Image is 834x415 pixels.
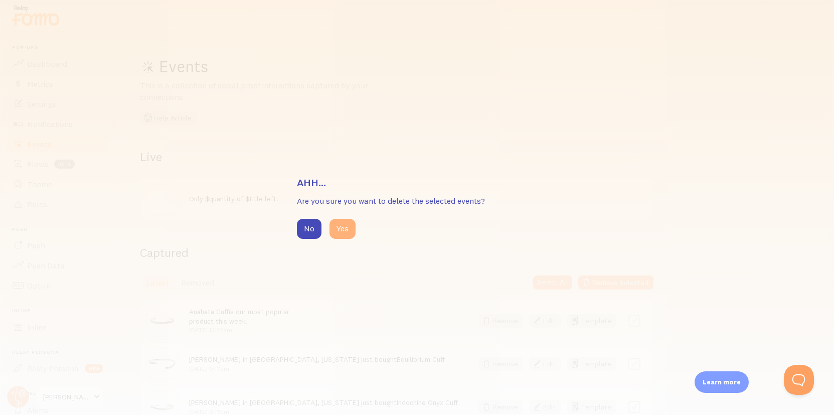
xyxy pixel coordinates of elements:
[297,219,321,239] button: No
[297,195,538,207] p: Are you sure you want to delete the selected events?
[297,176,538,189] h3: Ahh...
[695,371,749,393] div: Learn more
[784,365,814,395] iframe: Help Scout Beacon - Open
[703,377,741,387] p: Learn more
[329,219,356,239] button: Yes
